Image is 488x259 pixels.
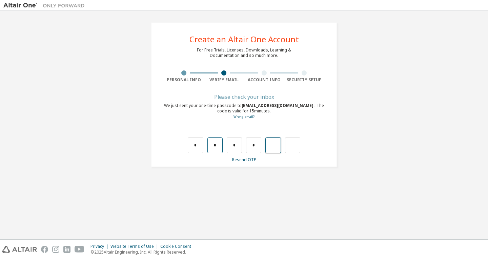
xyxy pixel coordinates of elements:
[232,157,256,163] a: Resend OTP
[2,246,37,253] img: altair_logo.svg
[164,77,204,83] div: Personal Info
[110,244,160,249] div: Website Terms of Use
[75,246,84,253] img: youtube.svg
[242,103,314,108] span: [EMAIL_ADDRESS][DOMAIN_NAME]
[164,103,324,120] div: We just sent your one-time passcode to . The code is valid for 15 minutes.
[160,244,195,249] div: Cookie Consent
[63,246,70,253] img: linkedin.svg
[189,35,299,43] div: Create an Altair One Account
[233,114,255,119] a: Go back to the registration form
[41,246,48,253] img: facebook.svg
[204,77,244,83] div: Verify Email
[3,2,88,9] img: Altair One
[90,244,110,249] div: Privacy
[284,77,325,83] div: Security Setup
[244,77,284,83] div: Account Info
[164,95,324,99] div: Please check your inbox
[52,246,59,253] img: instagram.svg
[197,47,291,58] div: For Free Trials, Licenses, Downloads, Learning & Documentation and so much more.
[90,249,195,255] p: © 2025 Altair Engineering, Inc. All Rights Reserved.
